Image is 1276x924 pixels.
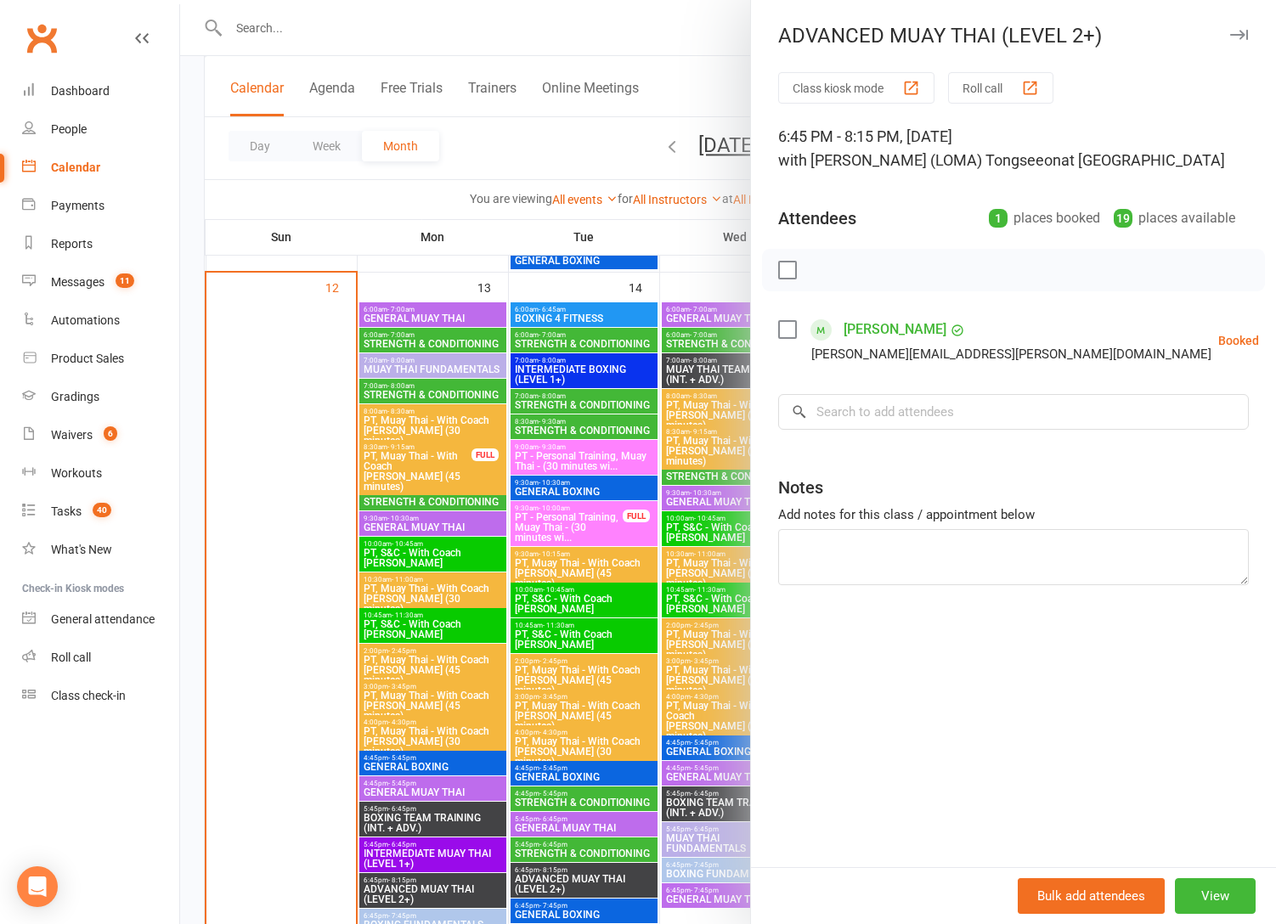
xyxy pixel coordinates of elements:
div: Tasks [51,504,82,518]
div: Booked [1218,335,1259,346]
div: Notes [778,476,823,499]
div: Payments [51,199,104,212]
a: Dashboard [22,72,179,110]
a: Clubworx [20,17,63,59]
div: 19 [1114,209,1132,228]
a: Tasks 40 [22,493,179,531]
button: Roll call [948,72,1053,104]
a: Product Sales [22,340,179,378]
input: Search to add attendees [778,394,1249,430]
a: [PERSON_NAME] [844,316,946,343]
a: Class kiosk mode [22,677,179,715]
a: What's New [22,531,179,569]
a: Calendar [22,149,179,187]
div: People [51,122,87,136]
a: Reports [22,225,179,263]
button: Class kiosk mode [778,72,934,104]
button: View [1175,878,1256,914]
a: General attendance kiosk mode [22,600,179,639]
span: 11 [116,273,134,288]
div: Gradings [51,390,99,403]
span: 6 [104,426,117,441]
div: Class check-in [51,689,126,702]
div: General attendance [51,612,155,626]
div: 1 [989,209,1008,228]
div: [PERSON_NAME][EMAIL_ADDRESS][PERSON_NAME][DOMAIN_NAME] [811,343,1211,365]
span: at [GEOGRAPHIC_DATA] [1061,151,1225,169]
div: Product Sales [51,352,124,365]
div: places booked [989,206,1100,230]
div: Attendees [778,206,856,230]
div: places available [1114,206,1235,230]
div: Add notes for this class / appointment below [778,504,1249,525]
div: Workouts [51,466,102,480]
div: Automations [51,313,120,327]
div: What's New [51,543,112,556]
div: Roll call [51,651,91,664]
a: Gradings [22,378,179,416]
div: Reports [51,237,93,251]
div: Open Intercom Messenger [17,866,58,907]
a: People [22,110,179,149]
div: Messages [51,275,104,289]
a: Workouts [22,454,179,493]
a: Waivers 6 [22,416,179,454]
button: Bulk add attendees [1018,878,1165,914]
a: Automations [22,301,179,340]
div: Calendar [51,161,100,174]
div: Dashboard [51,84,110,98]
a: Messages 11 [22,263,179,301]
a: Roll call [22,639,179,677]
span: 40 [93,503,111,517]
span: with [PERSON_NAME] (LOMA) Tongseeon [778,151,1061,169]
div: Waivers [51,428,93,442]
div: 6:45 PM - 8:15 PM, [DATE] [778,125,1249,172]
div: ADVANCED MUAY THAI (LEVEL 2+) [751,24,1276,48]
a: Payments [22,187,179,225]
